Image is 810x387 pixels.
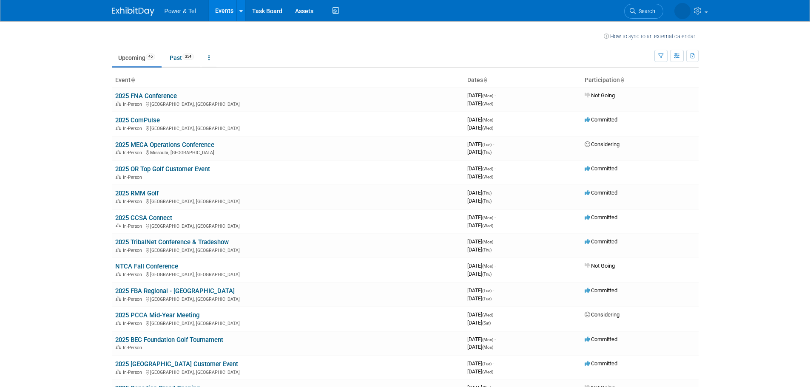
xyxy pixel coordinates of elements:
[116,370,121,374] img: In-Person Event
[115,319,460,326] div: [GEOGRAPHIC_DATA], [GEOGRAPHIC_DATA]
[123,175,145,180] span: In-Person
[674,3,691,19] img: Rob Sanders
[467,141,494,147] span: [DATE]
[467,116,496,123] span: [DATE]
[585,214,617,220] span: Committed
[467,311,496,318] span: [DATE]
[585,360,617,367] span: Committed
[116,297,121,301] img: In-Person Event
[116,223,121,228] img: In-Person Event
[585,141,620,147] span: Considering
[495,311,496,318] span: -
[467,92,496,99] span: [DATE]
[585,165,617,172] span: Committed
[116,272,121,276] img: In-Person Event
[115,360,238,368] a: 2025 [GEOGRAPHIC_DATA] Customer Event
[467,238,496,245] span: [DATE]
[123,199,145,204] span: In-Person
[482,118,493,122] span: (Mon)
[585,189,617,196] span: Committed
[482,321,491,325] span: (Sat)
[116,126,121,130] img: In-Person Event
[467,287,494,294] span: [DATE]
[624,4,663,19] a: Search
[495,336,496,342] span: -
[116,199,121,203] img: In-Person Event
[604,33,699,40] a: How to sync to an external calendar...
[483,76,487,83] a: Sort by Start Date
[115,92,177,100] a: 2025 FNA Conference
[123,345,145,350] span: In-Person
[467,149,492,155] span: [DATE]
[123,150,145,155] span: In-Person
[585,336,617,342] span: Committed
[115,246,460,253] div: [GEOGRAPHIC_DATA], [GEOGRAPHIC_DATA]
[482,93,493,98] span: (Mon)
[115,116,160,124] a: 2025 ComPulse
[482,150,492,155] span: (Thu)
[482,337,493,342] span: (Mon)
[467,263,496,269] span: [DATE]
[467,222,493,229] span: [DATE]
[482,175,493,179] span: (Wed)
[493,360,494,367] span: -
[495,263,496,269] span: -
[495,238,496,245] span: -
[482,288,492,293] span: (Tue)
[585,287,617,294] span: Committed
[467,368,493,375] span: [DATE]
[585,263,615,269] span: Not Going
[493,287,494,294] span: -
[495,116,496,123] span: -
[482,215,493,220] span: (Mon)
[493,141,494,147] span: -
[585,116,617,123] span: Committed
[581,73,699,88] th: Participation
[182,54,194,60] span: 354
[115,165,210,173] a: 2025 OR Top Golf Customer Event
[115,287,235,295] a: 2025 FBA Regional - [GEOGRAPHIC_DATA]
[116,102,121,106] img: In-Person Event
[115,141,214,149] a: 2025 MECA Operations Conference
[482,126,493,130] span: (Wed)
[464,73,581,88] th: Dates
[115,238,229,246] a: 2025 TribalNet Conference & Tradeshow
[123,297,145,302] span: In-Person
[585,238,617,245] span: Committed
[116,321,121,325] img: In-Person Event
[467,344,493,350] span: [DATE]
[482,223,493,228] span: (Wed)
[123,248,145,253] span: In-Person
[482,313,493,317] span: (Wed)
[116,345,121,349] img: In-Person Event
[585,311,620,318] span: Considering
[482,362,492,366] span: (Tue)
[495,165,496,172] span: -
[585,92,615,99] span: Not Going
[467,189,494,196] span: [DATE]
[123,223,145,229] span: In-Person
[115,336,223,344] a: 2025 BEC Foundation Golf Tournament
[482,272,492,277] span: (Thu)
[115,100,460,107] div: [GEOGRAPHIC_DATA], [GEOGRAPHIC_DATA]
[493,189,494,196] span: -
[482,142,492,147] span: (Tue)
[482,240,493,244] span: (Mon)
[163,50,200,66] a: Past354
[131,76,135,83] a: Sort by Event Name
[620,76,624,83] a: Sort by Participation Type
[495,214,496,220] span: -
[636,8,655,14] span: Search
[115,271,460,277] div: [GEOGRAPHIC_DATA], [GEOGRAPHIC_DATA]
[467,336,496,342] span: [DATE]
[165,8,196,14] span: Power & Tel
[123,126,145,131] span: In-Person
[115,368,460,375] div: [GEOGRAPHIC_DATA], [GEOGRAPHIC_DATA]
[467,173,493,180] span: [DATE]
[123,370,145,375] span: In-Person
[115,222,460,229] div: [GEOGRAPHIC_DATA], [GEOGRAPHIC_DATA]
[115,149,460,155] div: Missoula, [GEOGRAPHIC_DATA]
[115,295,460,302] div: [GEOGRAPHIC_DATA], [GEOGRAPHIC_DATA]
[123,272,145,277] span: In-Person
[115,214,172,222] a: 2025 CCSA Connect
